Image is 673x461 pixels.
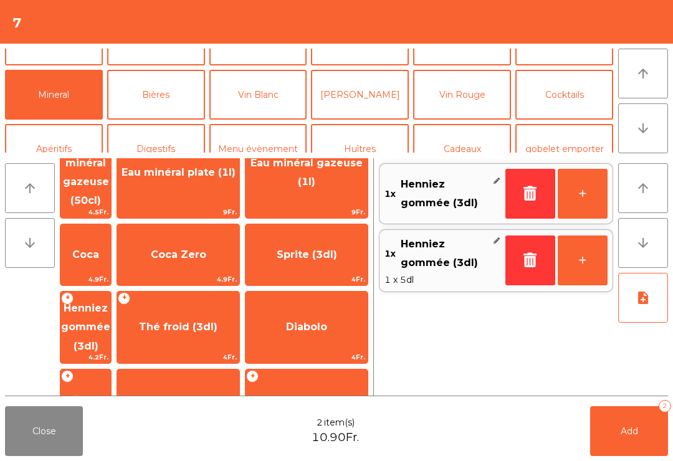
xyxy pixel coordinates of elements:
span: 9Fr. [117,206,239,218]
span: Schweppes [275,394,338,406]
button: arrow_downward [618,103,668,153]
span: Henniez gommée (3dl) [401,235,487,273]
i: arrow_downward [636,121,651,136]
button: Vin Rouge [413,70,511,120]
span: Henniez gommée (3dl) [61,302,110,352]
button: arrow_downward [5,218,55,268]
span: Add [621,425,638,437]
span: 1x [384,235,396,273]
i: arrow_upward [22,181,37,196]
button: arrow_upward [5,163,55,213]
span: Shorley [158,394,199,406]
span: Thé froid (3dl) [139,321,217,333]
button: Cadeaux [413,124,511,174]
i: arrow_downward [636,235,651,250]
span: + [61,292,74,305]
button: Huîtres [311,124,409,174]
span: 4.9Fr. [60,273,111,285]
button: note_add [618,273,668,323]
span: + [61,370,74,383]
button: Add2 [590,406,668,456]
span: Coca [72,249,99,260]
button: Bières [107,70,205,120]
button: Close [5,406,83,456]
span: Coca Zero [151,249,206,260]
span: 4.2Fr. [60,351,111,363]
button: arrow_upward [618,49,668,98]
span: 1x [384,175,396,213]
button: Menu évènement [209,124,307,174]
i: arrow_upward [636,66,651,81]
span: + [246,370,259,383]
button: [PERSON_NAME] [311,70,409,120]
span: Rivella [68,394,103,406]
span: Henniez gommée (3dl) [401,175,487,213]
span: 4.9Fr. [117,273,239,285]
button: Digestifs [107,124,205,174]
button: Cocktails [515,70,613,120]
button: gobelet emporter [515,124,613,174]
i: arrow_downward [22,235,37,250]
span: 2 [317,416,323,429]
button: arrow_upward [618,163,668,213]
span: Diabolo [286,321,327,333]
span: 4Fr. [246,351,368,363]
span: Eau minéral plate (1l) [122,166,236,178]
span: 4Fr. [117,351,239,363]
button: + [558,169,608,219]
span: 4.5Fr. [60,206,111,218]
i: note_add [636,290,651,305]
button: + [558,235,608,285]
button: arrow_downward [618,218,668,268]
span: 1 x 5dl [384,273,500,287]
span: 10.90Fr. [312,429,359,446]
i: arrow_upward [636,181,651,196]
span: Sprite (3dl) [277,249,337,260]
span: + [118,292,130,305]
button: Vin Blanc [209,70,307,120]
h4: 7 [12,14,22,32]
span: item(s) [324,416,355,429]
div: 2 [659,400,671,412]
span: Eau minéral gazeuse (1l) [251,157,363,188]
button: Mineral [5,70,103,120]
span: 9Fr. [246,206,368,218]
button: Apéritifs [5,124,103,174]
span: 4Fr. [246,273,368,285]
